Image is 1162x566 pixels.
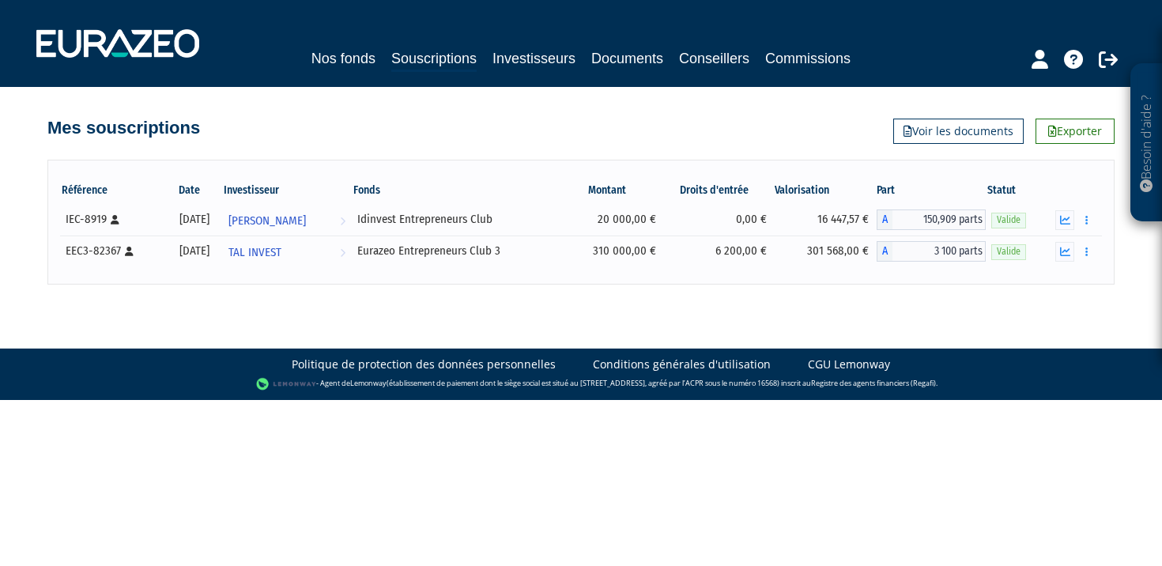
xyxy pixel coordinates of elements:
[775,177,876,204] th: Valorisation
[352,177,560,204] th: Fonds
[877,177,986,204] th: Part
[16,376,1146,392] div: - Agent de (établissement de paiement dont le siège social est situé au [STREET_ADDRESS], agréé p...
[172,243,217,259] div: [DATE]
[679,47,749,70] a: Conseillers
[47,119,200,138] h4: Mes souscriptions
[311,47,375,70] a: Nos fonds
[228,206,306,236] span: [PERSON_NAME]
[292,357,556,372] a: Politique de protection des données personnelles
[66,243,161,259] div: EEC3-82367
[357,211,555,228] div: Idinvest Entrepreneurs Club
[593,357,771,372] a: Conditions générales d'utilisation
[986,177,1047,204] th: Statut
[877,209,986,230] div: A - Idinvest Entrepreneurs Club
[775,204,876,236] td: 16 447,57 €
[340,206,345,236] i: Voir l'investisseur
[877,241,986,262] div: A - Eurazeo Entrepreneurs Club 3
[892,241,986,262] span: 3 100 parts
[765,47,851,70] a: Commissions
[357,243,555,259] div: Eurazeo Entrepreneurs Club 3
[111,215,119,225] i: [Français] Personne physique
[591,47,663,70] a: Documents
[664,204,775,236] td: 0,00 €
[1036,119,1115,144] a: Exporter
[877,209,892,230] span: A
[991,244,1026,259] span: Valide
[125,247,134,256] i: [Français] Personne physique
[892,209,986,230] span: 150,909 parts
[222,204,352,236] a: [PERSON_NAME]
[1137,72,1156,214] p: Besoin d'aide ?
[893,119,1024,144] a: Voir les documents
[560,236,664,267] td: 310 000,00 €
[991,213,1026,228] span: Valide
[350,379,387,389] a: Lemonway
[167,177,222,204] th: Date
[256,376,317,392] img: logo-lemonway.png
[391,47,477,72] a: Souscriptions
[60,177,167,204] th: Référence
[222,177,352,204] th: Investisseur
[811,379,936,389] a: Registre des agents financiers (Regafi)
[808,357,890,372] a: CGU Lemonway
[222,236,352,267] a: TAL INVEST
[228,238,281,267] span: TAL INVEST
[172,211,217,228] div: [DATE]
[560,204,664,236] td: 20 000,00 €
[775,236,876,267] td: 301 568,00 €
[664,236,775,267] td: 6 200,00 €
[36,29,199,58] img: 1732889491-logotype_eurazeo_blanc_rvb.png
[340,238,345,267] i: Voir l'investisseur
[492,47,575,70] a: Investisseurs
[560,177,664,204] th: Montant
[664,177,775,204] th: Droits d'entrée
[66,211,161,228] div: IEC-8919
[877,241,892,262] span: A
